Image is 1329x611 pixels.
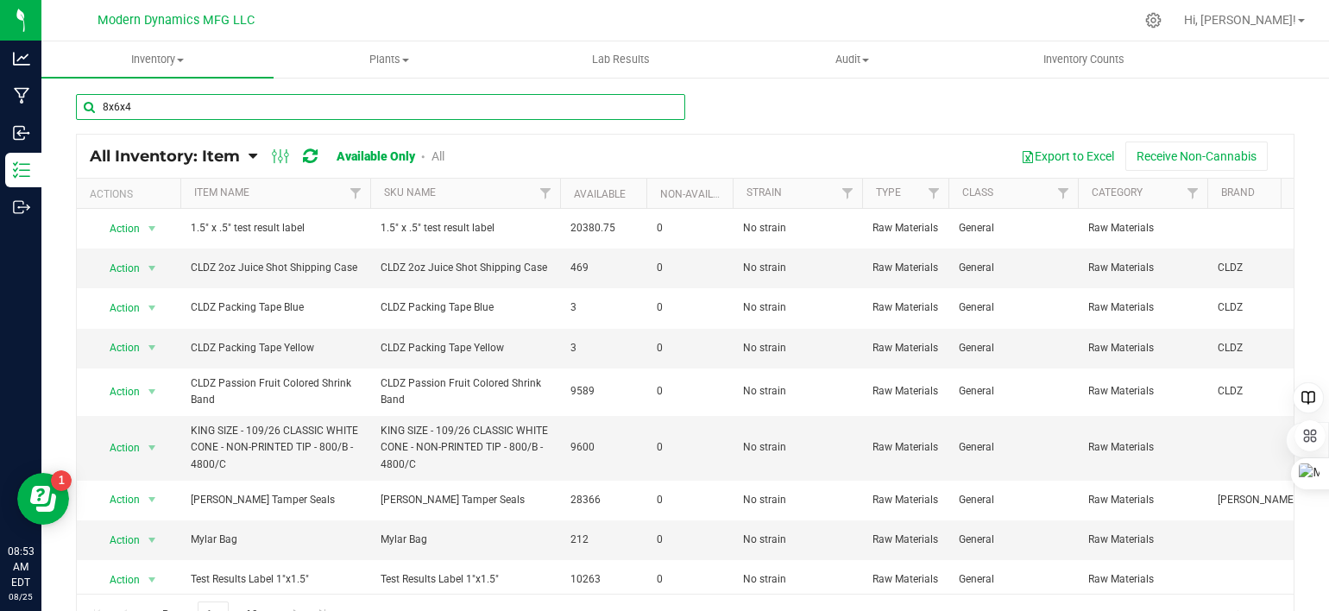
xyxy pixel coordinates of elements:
[959,439,1068,456] span: General
[959,383,1068,400] span: General
[384,186,436,198] a: SKU Name
[94,296,141,320] span: Action
[1020,52,1148,67] span: Inventory Counts
[657,439,722,456] span: 0
[90,147,240,166] span: All Inventory: Item
[13,198,30,216] inline-svg: Outbound
[13,87,30,104] inline-svg: Manufacturing
[142,336,163,360] span: select
[1179,179,1207,208] a: Filter
[142,488,163,512] span: select
[381,571,550,588] span: Test Results Label 1"x1.5"
[962,186,993,198] a: Class
[381,299,550,316] span: CLDZ Packing Tape Blue
[959,220,1068,236] span: General
[959,260,1068,276] span: General
[191,492,360,508] span: [PERSON_NAME] Tamper Seals
[94,217,141,241] span: Action
[1088,260,1197,276] span: Raw Materials
[570,220,636,236] span: 20380.75
[872,492,938,508] span: Raw Materials
[381,423,550,473] span: KING SIZE - 109/26 CLASSIC WHITE CONE - NON-PRINTED TIP - 800/B - 4800/C
[191,260,360,276] span: CLDZ 2oz Juice Shot Shipping Case
[872,220,938,236] span: Raw Materials
[570,260,636,276] span: 469
[94,256,141,280] span: Action
[98,13,255,28] span: Modern Dynamics MFG LLC
[743,492,852,508] span: No strain
[743,571,852,588] span: No strain
[1088,383,1197,400] span: Raw Materials
[142,256,163,280] span: select
[1088,532,1197,548] span: Raw Materials
[657,260,722,276] span: 0
[90,188,173,200] div: Actions
[1088,340,1197,356] span: Raw Materials
[959,340,1068,356] span: General
[743,532,852,548] span: No strain
[872,260,938,276] span: Raw Materials
[737,41,969,78] a: Audit
[1125,142,1268,171] button: Receive Non-Cannabis
[41,41,274,78] a: Inventory
[532,179,560,208] a: Filter
[76,94,685,120] input: Search Item Name, Retail Display Name, SKU, Part Number...
[1218,260,1326,276] span: CLDZ
[743,220,852,236] span: No strain
[381,340,550,356] span: CLDZ Packing Tape Yellow
[959,571,1068,588] span: General
[337,149,415,163] a: Available Only
[872,383,938,400] span: Raw Materials
[968,41,1200,78] a: Inventory Counts
[570,383,636,400] span: 9589
[872,532,938,548] span: Raw Materials
[570,492,636,508] span: 28366
[41,52,274,67] span: Inventory
[191,532,360,548] span: Mylar Bag
[1010,142,1125,171] button: Export to Excel
[657,220,722,236] span: 0
[94,568,141,592] span: Action
[381,375,550,408] span: CLDZ Passion Fruit Colored Shrink Band
[1218,492,1326,508] span: [PERSON_NAME]
[1143,12,1164,28] div: Manage settings
[1088,299,1197,316] span: Raw Materials
[660,188,737,200] a: Non-Available
[191,375,360,408] span: CLDZ Passion Fruit Colored Shrink Band
[17,473,69,525] iframe: Resource center
[142,528,163,552] span: select
[1049,179,1078,208] a: Filter
[872,340,938,356] span: Raw Materials
[657,299,722,316] span: 0
[142,217,163,241] span: select
[570,532,636,548] span: 212
[274,52,505,67] span: Plants
[142,568,163,592] span: select
[746,186,782,198] a: Strain
[569,52,673,67] span: Lab Results
[142,296,163,320] span: select
[738,52,968,67] span: Audit
[743,340,852,356] span: No strain
[194,186,249,198] a: Item Name
[191,571,360,588] span: Test Results Label 1"x1.5"
[920,179,948,208] a: Filter
[274,41,506,78] a: Plants
[1218,383,1326,400] span: CLDZ
[505,41,737,78] a: Lab Results
[570,340,636,356] span: 3
[743,439,852,456] span: No strain
[1092,186,1143,198] a: Category
[1088,220,1197,236] span: Raw Materials
[872,299,938,316] span: Raw Materials
[142,436,163,460] span: select
[1088,439,1197,456] span: Raw Materials
[142,380,163,404] span: select
[570,571,636,588] span: 10263
[13,161,30,179] inline-svg: Inventory
[381,532,550,548] span: Mylar Bag
[94,336,141,360] span: Action
[743,299,852,316] span: No strain
[570,439,636,456] span: 9600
